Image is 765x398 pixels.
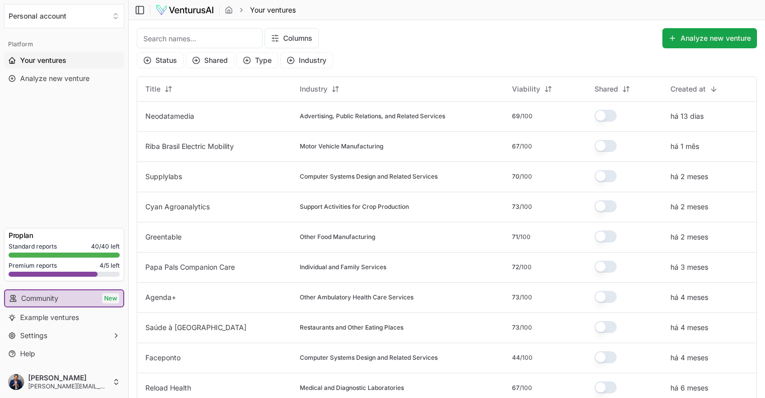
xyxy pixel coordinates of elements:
[145,172,182,181] a: Supplylabs
[512,384,520,392] span: 67
[670,292,708,302] button: há 4 meses
[670,262,708,272] button: há 3 meses
[145,353,181,363] button: Faceponto
[28,373,108,382] span: [PERSON_NAME]
[145,111,194,121] button: Neodatamedia
[300,384,404,392] span: Medical and Diagnostic Laboratories
[300,84,327,94] span: Industry
[506,81,558,97] button: Viability
[9,262,57,270] span: Premium reports
[145,232,182,242] button: Greentable
[186,52,234,68] button: Shared
[300,112,445,120] span: Advertising, Public Relations, and Related Services
[300,142,383,150] span: Motor Vehicle Manufacturing
[145,323,246,333] button: Saúde à [GEOGRAPHIC_DATA]
[512,233,518,241] span: 71
[145,172,182,182] button: Supplylabs
[670,141,699,151] button: há 1 mês
[594,84,618,94] span: Shared
[4,309,124,326] a: Example ventures
[145,202,210,212] button: Cyan Agroanalytics
[145,292,176,302] button: Agenda+
[300,354,438,362] span: Computer Systems Design and Related Services
[670,84,706,94] span: Created at
[145,293,176,301] a: Agenda+
[145,323,246,332] a: Saúde à [GEOGRAPHIC_DATA]
[4,4,124,28] button: Select an organization
[4,328,124,344] button: Settings
[20,312,79,323] span: Example ventures
[9,243,57,251] span: Standard reports
[300,173,438,181] span: Computer Systems Design and Related Services
[4,370,124,394] button: [PERSON_NAME][PERSON_NAME][EMAIL_ADDRESS][PERSON_NAME][DOMAIN_NAME]
[300,233,375,241] span: Other Food Manufacturing
[145,353,181,362] a: Faceponto
[8,374,24,390] img: ACg8ocL3WiEshd9CCjDOGpMVvs9F1-ka5eMiU83UgMKJDBd5Hu873C9X=s96-c
[670,383,708,393] button: há 6 meses
[520,324,532,332] span: /100
[519,263,532,271] span: /100
[664,81,724,97] button: Created at
[20,331,47,341] span: Settings
[145,84,160,94] span: Title
[4,70,124,87] a: Analyze new venture
[520,354,533,362] span: /100
[588,81,636,97] button: Shared
[512,203,520,211] span: 73
[512,354,520,362] span: 44
[4,346,124,362] a: Help
[520,293,532,301] span: /100
[145,232,182,241] a: Greentable
[145,142,234,150] a: Riba Brasil Electric Mobility
[512,84,540,94] span: Viability
[670,232,708,242] button: há 2 meses
[670,111,704,121] button: há 13 dias
[520,173,532,181] span: /100
[520,112,533,120] span: /100
[512,142,520,150] span: 67
[520,384,532,392] span: /100
[670,323,708,333] button: há 4 meses
[518,233,531,241] span: /100
[520,142,532,150] span: /100
[100,262,120,270] span: 4 / 5 left
[280,52,333,68] button: Industry
[236,52,278,68] button: Type
[155,4,214,16] img: logo
[300,324,403,332] span: Restaurants and Other Eating Places
[670,202,708,212] button: há 2 meses
[300,203,409,211] span: Support Activities for Crop Production
[145,112,194,120] a: Neodatamedia
[20,55,66,65] span: Your ventures
[145,141,234,151] button: Riba Brasil Electric Mobility
[137,28,263,48] input: Search names...
[512,324,520,332] span: 73
[91,243,120,251] span: 40 / 40 left
[102,293,119,303] span: New
[9,230,120,241] h3: Pro plan
[139,81,179,97] button: Title
[300,293,413,301] span: Other Ambulatory Health Care Services
[5,290,123,306] a: CommunityNew
[512,263,519,271] span: 72
[300,263,386,271] span: Individual and Family Services
[28,382,108,390] span: [PERSON_NAME][EMAIL_ADDRESS][PERSON_NAME][DOMAIN_NAME]
[512,173,520,181] span: 70
[225,5,296,15] nav: breadcrumb
[512,293,520,301] span: 73
[21,293,58,303] span: Community
[662,28,757,48] button: Analyze new venture
[250,5,296,15] span: Your ventures
[20,73,90,84] span: Analyze new venture
[20,349,35,359] span: Help
[145,263,235,271] a: Papa Pals Companion Care
[4,52,124,68] a: Your ventures
[512,112,520,120] span: 69
[145,262,235,272] button: Papa Pals Companion Care
[670,172,708,182] button: há 2 meses
[294,81,346,97] button: Industry
[4,36,124,52] div: Platform
[520,203,532,211] span: /100
[145,383,191,392] a: Reload Health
